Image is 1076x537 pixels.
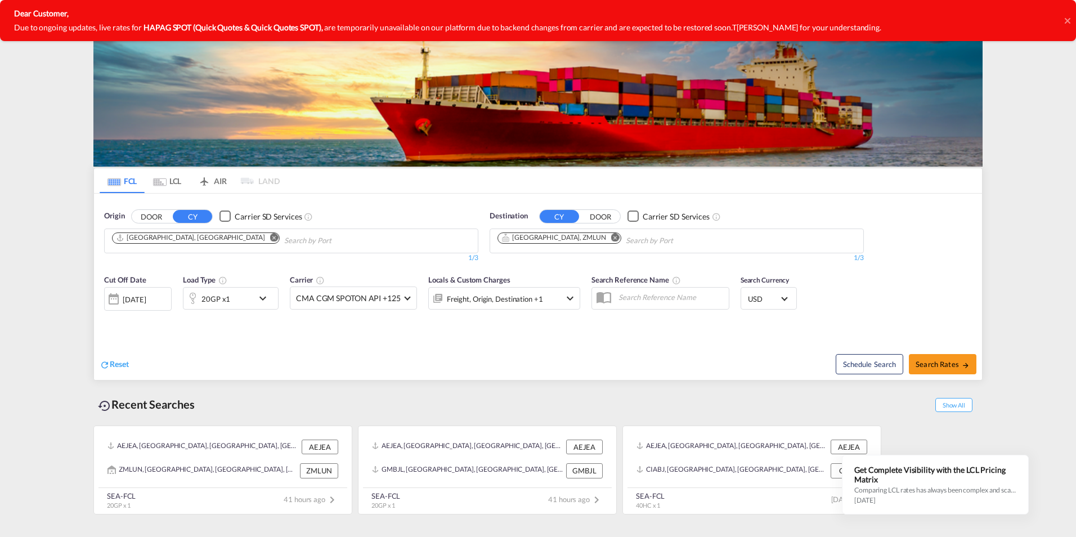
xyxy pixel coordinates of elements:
md-datepicker: Select [104,310,113,325]
span: Load Type [183,275,227,284]
md-icon: icon-chevron-right [325,493,339,507]
button: Note: By default Schedule search will only considerorigin ports, destination ports and cut off da... [836,354,903,374]
div: AEJEA, Jebel Ali, United Arab Emirates, Middle East, Middle East [107,440,299,454]
div: [DATE] [104,287,172,311]
span: CMA CGM SPOTON API +125 [296,293,401,304]
div: AEJEA, Jebel Ali, United Arab Emirates, Middle East, Middle East [636,440,828,454]
input: Chips input. [626,232,733,250]
md-tab-item: FCL [100,168,145,193]
span: 41 hours ago [548,495,603,504]
div: Press delete to remove this chip. [501,233,608,243]
md-icon: icon-information-outline [218,276,227,285]
input: Chips input. [284,232,391,250]
span: Reset [110,359,129,369]
button: DOOR [132,210,171,223]
button: DOOR [581,210,620,223]
span: 20GP x 1 [371,502,395,509]
div: AEJEA [831,440,867,454]
button: Search Ratesicon-arrow-right [909,354,976,374]
md-tab-item: LCL [145,168,190,193]
md-icon: icon-airplane [198,174,211,183]
div: Freight Origin Destination Factory Stuffing [447,291,543,307]
recent-search-card: AEJEA, [GEOGRAPHIC_DATA], [GEOGRAPHIC_DATA], [GEOGRAPHIC_DATA], [GEOGRAPHIC_DATA] AEJEACIABJ, [GE... [622,426,881,514]
div: Carrier SD Services [235,211,302,222]
md-checkbox: Checkbox No Ink [219,211,302,222]
md-icon: icon-chevron-down [563,292,577,305]
div: AEJEA [302,440,338,454]
span: 20GP x 1 [107,502,131,509]
button: CY [540,210,579,223]
div: ZMLUN [300,463,338,478]
span: Cut Off Date [104,275,146,284]
div: AEJEA, Jebel Ali, United Arab Emirates, Middle East, Middle East [372,440,563,454]
span: Show All [935,398,972,412]
span: 41 hours ago [284,495,339,504]
md-icon: Unchecked: Search for CY (Container Yard) services for all selected carriers.Checked : Search for... [712,212,721,221]
span: USD [748,294,779,304]
span: Search Reference Name [591,275,681,284]
recent-search-card: AEJEA, [GEOGRAPHIC_DATA], [GEOGRAPHIC_DATA], [GEOGRAPHIC_DATA], [GEOGRAPHIC_DATA] AEJEAGMBJL, [GE... [358,426,617,514]
div: SEA-FCL [371,491,400,501]
div: AEJEA [566,440,603,454]
span: 40HC x 1 [636,502,660,509]
input: Search Reference Name [613,289,729,306]
div: Carrier SD Services [643,211,710,222]
md-select: Select Currency: $ USDUnited States Dollar [747,290,791,307]
button: Remove [262,233,279,244]
span: Locals & Custom Charges [428,275,510,284]
div: ZMLUN, Lusaka, Zambia, Eastern Africa, Africa [107,463,297,478]
md-icon: Your search will be saved by the below given name [672,276,681,285]
md-icon: icon-chevron-down [256,292,275,305]
div: Freight Origin Destination Factory Stuffingicon-chevron-down [428,287,580,310]
md-icon: icon-backup-restore [98,399,111,413]
md-tab-item: AIR [190,168,235,193]
div: [DATE] [123,294,146,305]
div: 1/3 [104,253,478,263]
recent-search-card: AEJEA, [GEOGRAPHIC_DATA], [GEOGRAPHIC_DATA], [GEOGRAPHIC_DATA], [GEOGRAPHIC_DATA] AEJEAZMLUN, [GE... [93,426,352,514]
md-icon: icon-refresh [100,360,110,370]
div: 1/3 [490,253,864,263]
md-icon: The selected Trucker/Carrierwill be displayed in the rate results If the rates are from another f... [316,276,325,285]
span: Origin [104,211,124,222]
span: Destination [490,211,528,222]
div: Lusaka, ZMLUN [501,233,606,243]
div: SEA-FCL [107,491,136,501]
div: Jebel Ali, AEJEA [116,233,264,243]
div: GMBJL [566,463,603,478]
span: Carrier [290,275,325,284]
md-icon: icon-arrow-right [962,361,970,369]
button: CY [173,210,212,223]
md-pagination-wrapper: Use the left and right arrow keys to navigate between tabs [100,168,280,193]
md-icon: Unchecked: Search for CY (Container Yard) services for all selected carriers.Checked : Search for... [304,212,313,221]
div: Recent Searches [93,392,199,417]
button: Remove [604,233,621,244]
div: 20GP x1icon-chevron-down [183,287,279,310]
div: OriginDOOR CY Checkbox No InkUnchecked: Search for CY (Container Yard) services for all selected ... [94,194,982,380]
div: CIABJ, Abidjan, Côte d'Ivoire, Western Africa, Africa [636,463,828,478]
md-checkbox: Checkbox No Ink [627,211,710,222]
div: SEA-FCL [636,491,665,501]
div: 20GP x1 [201,291,230,307]
div: Press delete to remove this chip. [116,233,267,243]
span: Search Rates [916,360,970,369]
span: [DATE] [831,495,868,504]
div: GMBJL, Banjul, Gambia, Western Africa, Africa [372,463,563,478]
img: LCL+%26+FCL+BACKGROUND.png [93,36,983,167]
md-chips-wrap: Chips container. Use arrow keys to select chips. [110,229,396,250]
div: icon-refreshReset [100,359,129,371]
md-icon: icon-chevron-right [590,493,603,507]
div: CIABJ [831,463,867,478]
span: Search Currency [741,276,790,284]
md-chips-wrap: Chips container. Use arrow keys to select chips. [496,229,737,250]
